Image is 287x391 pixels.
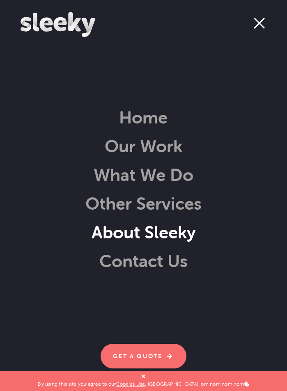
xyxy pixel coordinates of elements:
a: Cookies Use [116,381,145,387]
a: Contact Us [99,250,188,271]
a: What We Do [73,164,193,185]
a: Get A Quote [101,344,186,368]
a: About Sleeky [71,222,196,242]
img: Sleeky Web Design Newcastle [21,12,95,37]
a: Our Work [105,135,182,156]
a: Home [119,107,168,128]
a: Other Services [64,193,202,214]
